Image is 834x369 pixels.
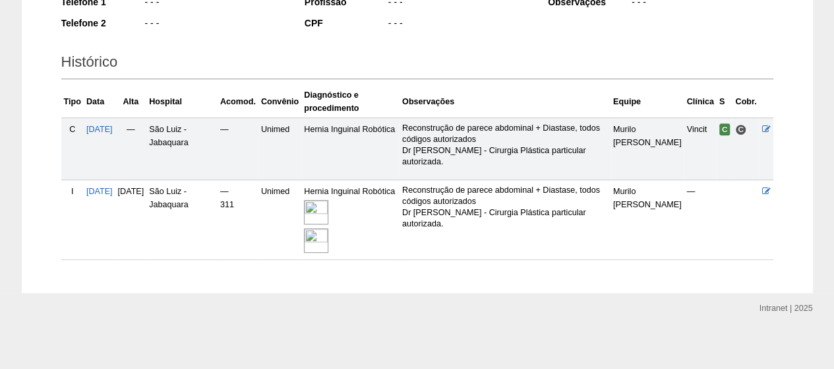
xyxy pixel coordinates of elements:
[64,123,81,136] div: C
[611,117,684,180] td: Murilo
[144,17,287,33] div: - - -
[760,302,813,315] div: Intranet | 2025
[301,117,400,180] td: Hernia Inguinal Robótica
[258,117,301,180] td: Unimed
[86,125,113,134] a: [DATE]
[258,86,301,118] th: Convênio
[86,187,113,196] a: [DATE]
[684,180,716,260] td: —
[301,86,400,118] th: Diagnóstico e procedimento
[146,180,218,260] td: São Luiz - Jabaquara
[613,198,682,211] div: [PERSON_NAME]
[402,123,608,168] p: Reconstrução de parece abdominal + Diastase, todos códigos autorizados Dr [PERSON_NAME] - Cirurgi...
[402,185,608,230] p: Reconstrução de parece abdominal + Diastase, todos códigos autorizados Dr [PERSON_NAME] - Cirurgi...
[61,49,773,79] h2: Histórico
[118,187,144,196] span: [DATE]
[115,86,147,118] th: Alta
[84,86,115,118] th: Data
[61,86,84,118] th: Tipo
[115,117,147,180] td: —
[218,117,258,180] td: —
[611,86,684,118] th: Equipe
[611,180,684,260] td: Murilo
[61,17,144,30] div: Telefone 2
[301,180,400,260] td: Hernia Inguinal Robótica
[613,136,682,149] div: [PERSON_NAME]
[684,117,716,180] td: Vincit
[400,86,611,118] th: Observações
[305,17,387,30] div: CPF
[387,17,530,33] div: - - -
[146,86,218,118] th: Hospital
[735,124,746,135] span: Consultório
[717,86,733,118] th: S
[64,185,81,198] div: I
[218,86,258,118] th: Acomod.
[146,117,218,180] td: São Luiz - Jabaquara
[218,180,258,260] td: — 311
[258,180,301,260] td: Unimed
[732,86,759,118] th: Cobr.
[719,123,730,135] span: Confirmada
[684,86,716,118] th: Clínica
